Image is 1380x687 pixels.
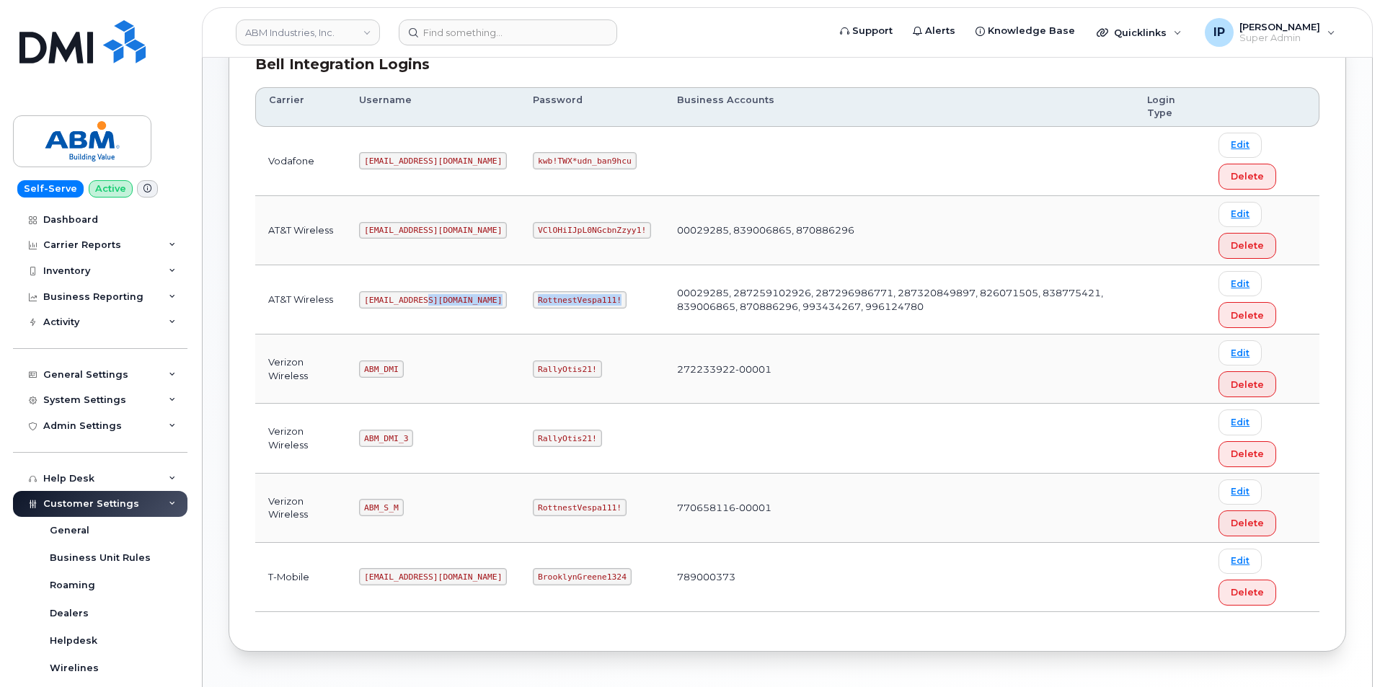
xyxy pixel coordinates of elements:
button: Delete [1218,580,1276,606]
td: Verizon Wireless [255,474,346,543]
span: Delete [1231,169,1264,183]
code: [EMAIL_ADDRESS][DOMAIN_NAME] [359,152,507,169]
th: Login Type [1134,87,1206,127]
span: Super Admin [1239,32,1320,44]
span: Knowledge Base [988,24,1075,38]
td: 272233922-00001 [664,334,1134,404]
button: Delete [1218,371,1276,397]
th: Username [346,87,520,127]
code: RottnestVespa111! [533,291,627,309]
span: Delete [1231,447,1264,461]
td: 789000373 [664,543,1134,612]
a: Knowledge Base [965,17,1085,45]
code: [EMAIL_ADDRESS][DOMAIN_NAME] [359,291,507,309]
span: IP [1213,24,1225,41]
a: Edit [1218,271,1262,296]
button: Delete [1218,510,1276,536]
code: RottnestVespa111! [533,499,627,516]
a: Edit [1218,409,1262,435]
a: Edit [1218,479,1262,505]
button: Delete [1218,302,1276,328]
code: [EMAIL_ADDRESS][DOMAIN_NAME] [359,568,507,585]
td: Verizon Wireless [255,404,346,473]
code: BrooklynGreene1324 [533,568,631,585]
span: Support [852,24,893,38]
code: VClOHiIJpL0NGcbnZzyy1! [533,222,651,239]
td: 00029285, 287259102926, 287296986771, 287320849897, 826071505, 838775421, 839006865, 870886296, 9... [664,265,1134,334]
th: Carrier [255,87,346,127]
div: Ione Partin [1195,18,1345,47]
a: Edit [1218,202,1262,227]
span: Delete [1231,239,1264,252]
a: Edit [1218,340,1262,365]
td: AT&T Wireless [255,196,346,265]
button: Delete [1218,441,1276,467]
code: kwb!TWX*udn_ban9hcu [533,152,636,169]
span: Delete [1231,585,1264,599]
code: RallyOtis21! [533,430,601,447]
span: Delete [1231,378,1264,391]
td: 00029285, 839006865, 870886296 [664,196,1134,265]
button: Delete [1218,164,1276,190]
td: T-Mobile [255,543,346,612]
code: ABM_S_M [359,499,403,516]
a: Alerts [903,17,965,45]
td: Verizon Wireless [255,334,346,404]
input: Find something... [399,19,617,45]
td: AT&T Wireless [255,265,346,334]
span: Delete [1231,516,1264,530]
code: [EMAIL_ADDRESS][DOMAIN_NAME] [359,222,507,239]
span: [PERSON_NAME] [1239,21,1320,32]
span: Quicklinks [1114,27,1167,38]
div: Bell Integration Logins [255,54,1319,75]
a: Support [830,17,903,45]
span: Delete [1231,309,1264,322]
th: Business Accounts [664,87,1134,127]
span: Alerts [925,24,955,38]
td: Vodafone [255,127,346,196]
a: Edit [1218,549,1262,574]
code: ABM_DMI [359,360,403,378]
div: Quicklinks [1087,18,1192,47]
code: ABM_DMI_3 [359,430,413,447]
th: Password [520,87,664,127]
button: Delete [1218,233,1276,259]
code: RallyOtis21! [533,360,601,378]
td: 770658116-00001 [664,474,1134,543]
a: Edit [1218,133,1262,158]
a: ABM Industries, Inc. [236,19,380,45]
